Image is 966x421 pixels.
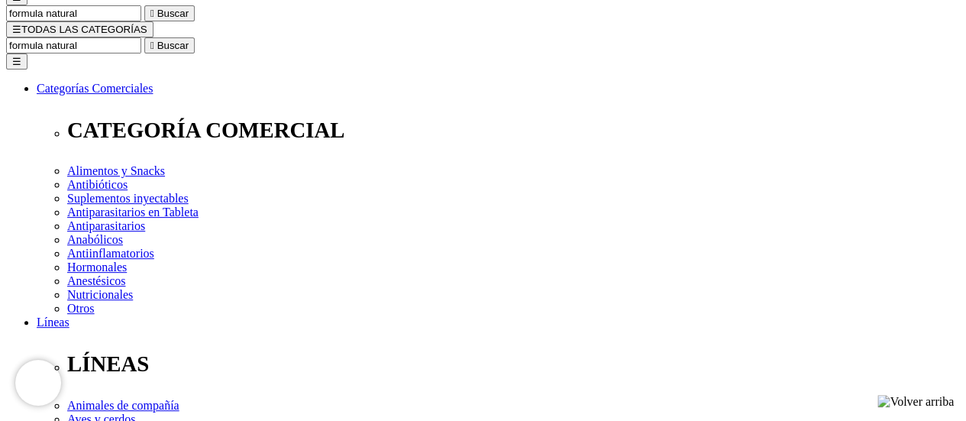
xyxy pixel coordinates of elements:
button: ☰TODAS LAS CATEGORÍAS [6,21,153,37]
a: Otros [67,302,95,315]
input: Buscar [6,37,141,53]
a: Antibióticos [67,178,128,191]
a: Suplementos inyectables [67,192,189,205]
a: Alimentos y Snacks [67,164,165,177]
i:  [150,40,154,51]
span: ☰ [12,24,21,35]
button:  Buscar [144,37,195,53]
a: Nutricionales [67,288,133,301]
a: Antiinflamatorios [67,247,154,260]
iframe: Brevo live chat [15,360,61,406]
p: LÍNEAS [67,351,960,377]
a: Líneas [37,316,69,329]
a: Animales de compañía [67,399,179,412]
input: Buscar [6,5,141,21]
button:  Buscar [144,5,195,21]
span: Buscar [157,40,189,51]
a: Categorías Comerciales [37,82,153,95]
a: Antiparasitarios en Tableta [67,206,199,219]
button: ☰ [6,53,27,70]
a: Anabólicos [67,233,123,246]
a: Hormonales [67,261,127,274]
img: Volver arriba [877,395,954,409]
a: Antiparasitarios [67,219,145,232]
a: Anestésicos [67,274,125,287]
span: Buscar [157,8,189,19]
p: CATEGORÍA COMERCIAL [67,118,960,143]
i:  [150,8,154,19]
